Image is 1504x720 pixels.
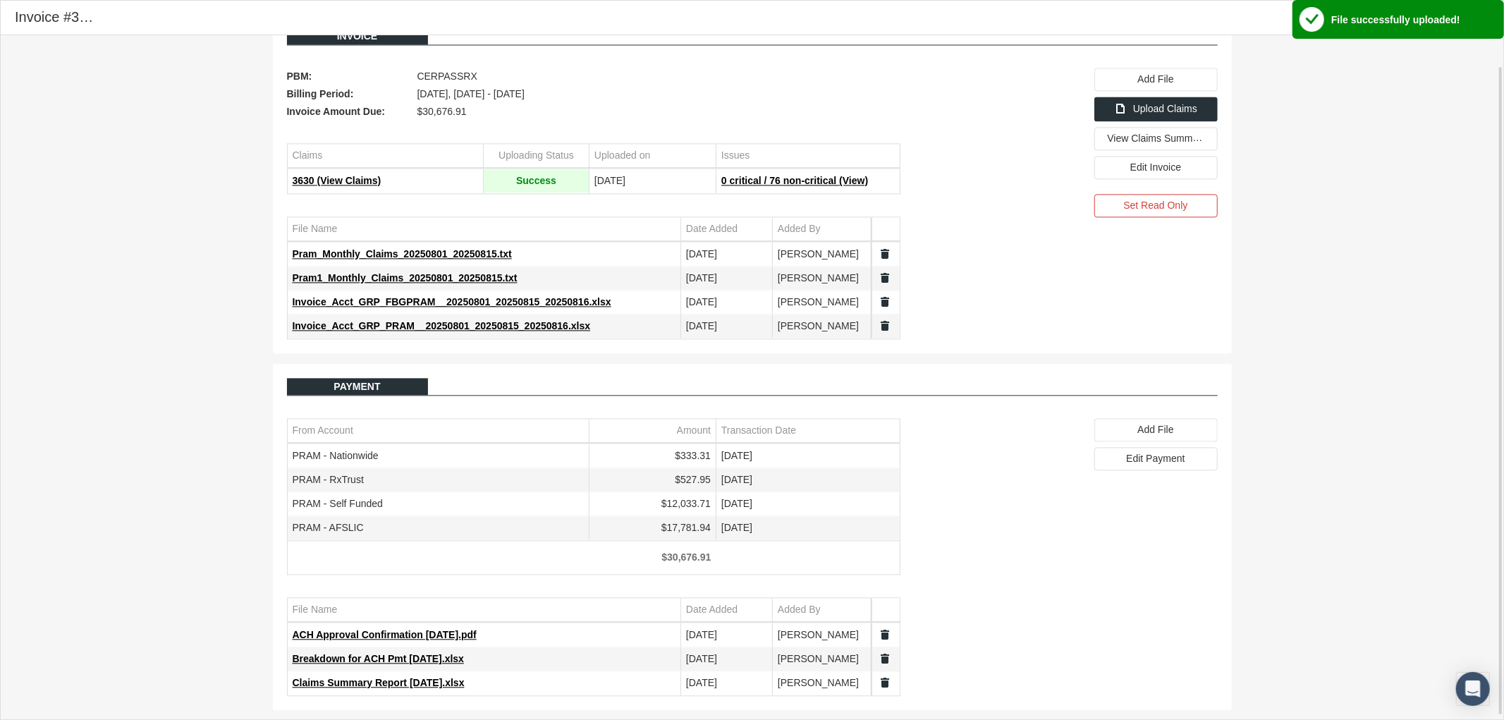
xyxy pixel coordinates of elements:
[681,671,773,695] td: [DATE]
[721,175,868,186] span: 0 critical / 76 non-critical (View)
[288,468,589,492] td: PRAM - RxTrust
[484,169,589,193] td: Success
[1126,453,1185,464] span: Edit Payment
[716,419,900,443] td: Column Transaction Date
[287,597,900,696] div: Data grid
[1094,97,1218,121] div: Upload Claims
[15,8,94,27] div: Invoice #307
[293,320,591,331] span: Invoice_Acct_GRP_PRAM__20250801_20250815_20250816.xlsx
[287,85,410,103] span: Billing Period:
[293,248,512,260] span: Pram_Monthly_Claims_20250801_20250815.txt
[716,516,900,540] td: [DATE]
[1094,447,1218,470] div: Edit Payment
[293,149,323,162] div: Claims
[879,248,892,260] a: Split
[1094,194,1218,217] div: Set Read Only
[773,291,872,315] td: [PERSON_NAME]
[773,598,872,622] td: Column Added By
[287,103,410,121] span: Invoice Amount Due:
[589,144,716,168] td: Column Uploaded on
[293,175,381,186] span: 3630 (View Claims)
[499,149,574,162] div: Uploading Status
[288,492,589,516] td: PRAM - Self Funded
[879,295,892,308] a: Split
[773,671,872,695] td: [PERSON_NAME]
[686,603,738,616] div: Date Added
[1133,103,1197,114] span: Upload Claims
[879,319,892,332] a: Split
[773,267,872,291] td: [PERSON_NAME]
[293,424,353,437] div: From Account
[716,444,900,468] td: [DATE]
[778,603,821,616] div: Added By
[1094,68,1218,91] div: Add File
[334,381,380,392] span: Payment
[1456,672,1490,706] div: Open Intercom Messenger
[1108,132,1207,144] span: View Claims Summary
[417,68,477,85] span: CERPASSRX
[287,143,900,194] div: Data grid
[288,144,484,168] td: Column Claims
[879,628,892,641] a: Split
[773,623,872,647] td: [PERSON_NAME]
[484,144,589,168] td: Column Uploading Status
[589,516,716,540] td: $17,781.94
[681,291,773,315] td: [DATE]
[293,653,464,664] span: Breakdown for ACH Pmt [DATE].xlsx
[293,677,465,688] span: Claims Summary Report [DATE].xlsx
[721,149,750,162] div: Issues
[293,629,477,640] span: ACH Approval Confirmation [DATE].pdf
[716,492,900,516] td: [DATE]
[288,419,589,443] td: Column From Account
[594,551,711,564] div: $30,676.91
[287,68,410,85] span: PBM:
[1094,156,1218,179] div: Edit Invoice
[879,676,892,689] a: Split
[293,222,338,236] div: File Name
[293,296,611,307] span: Invoice_Acct_GRP_FBGPRAM__20250801_20250815_20250816.xlsx
[1137,424,1173,435] span: Add File
[288,516,589,540] td: PRAM - AFSLIC
[778,222,821,236] div: Added By
[773,647,872,671] td: [PERSON_NAME]
[288,444,589,468] td: PRAM - Nationwide
[417,103,467,121] span: $30,676.91
[879,652,892,665] a: Split
[337,30,378,42] span: Invoice
[589,419,716,443] td: Column Amount
[589,444,716,468] td: $333.31
[589,169,716,193] td: [DATE]
[1094,127,1218,150] div: View Claims Summary
[1331,14,1460,25] div: File successfully uploaded!
[773,315,872,338] td: [PERSON_NAME]
[716,468,900,492] td: [DATE]
[681,243,773,267] td: [DATE]
[287,216,900,339] div: Data grid
[293,603,338,616] div: File Name
[686,222,738,236] div: Date Added
[773,243,872,267] td: [PERSON_NAME]
[287,418,900,575] div: Data grid
[589,492,716,516] td: $12,033.71
[681,623,773,647] td: [DATE]
[879,271,892,284] a: Split
[288,217,681,241] td: Column File Name
[417,85,525,103] span: [DATE], [DATE] - [DATE]
[716,144,900,168] td: Column Issues
[721,424,796,437] div: Transaction Date
[681,598,773,622] td: Column Date Added
[681,315,773,338] td: [DATE]
[1137,73,1173,85] span: Add File
[773,217,872,241] td: Column Added By
[677,424,711,437] div: Amount
[594,149,650,162] div: Uploaded on
[1130,161,1181,173] span: Edit Invoice
[1094,418,1218,441] div: Add File
[681,217,773,241] td: Column Date Added
[288,598,681,622] td: Column File Name
[293,272,518,283] span: Pram1_Monthly_Claims_20250801_20250815.txt
[1123,200,1187,211] span: Set Read Only
[681,267,773,291] td: [DATE]
[589,468,716,492] td: $527.95
[681,647,773,671] td: [DATE]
